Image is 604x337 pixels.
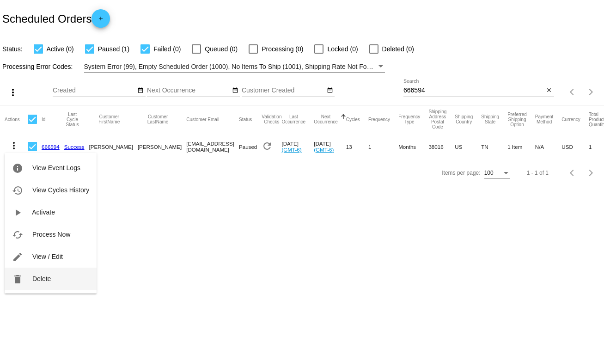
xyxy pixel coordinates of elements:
[32,186,89,194] span: View Cycles History
[12,229,23,240] mat-icon: cached
[12,185,23,196] mat-icon: history
[32,164,80,172] span: View Event Logs
[12,274,23,285] mat-icon: delete
[32,253,63,260] span: View / Edit
[32,231,70,238] span: Process Now
[12,163,23,174] mat-icon: info
[12,207,23,218] mat-icon: play_arrow
[32,275,51,282] span: Delete
[12,251,23,263] mat-icon: edit
[32,208,55,216] span: Activate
